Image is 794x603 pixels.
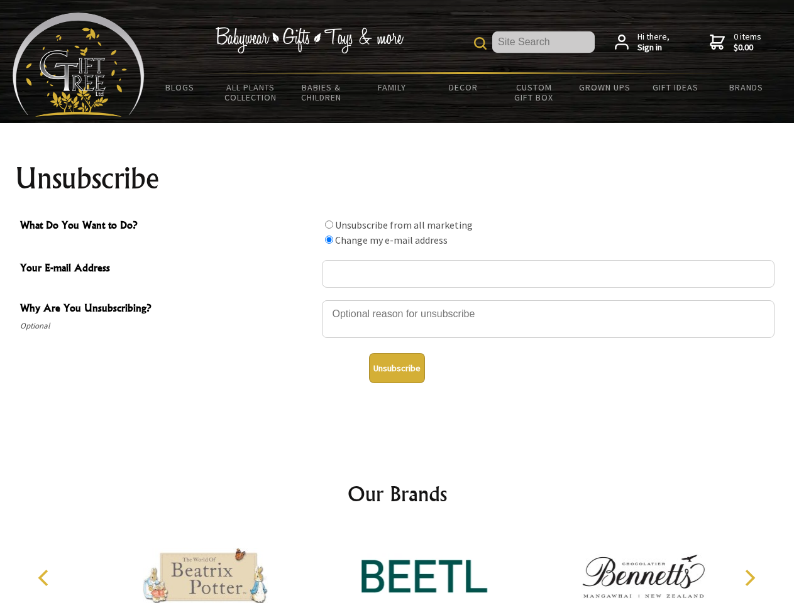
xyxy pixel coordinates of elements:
a: All Plants Collection [216,74,287,111]
a: Brands [711,74,782,100]
a: Gift Ideas [640,74,711,100]
a: Grown Ups [569,74,640,100]
span: Optional [20,318,316,334]
img: product search [474,37,487,50]
a: BLOGS [145,74,216,100]
label: Change my e-mail address [335,234,448,246]
a: Custom Gift Box [499,74,570,111]
button: Previous [31,564,59,592]
strong: Sign in [637,42,670,53]
span: What Do You Want to Do? [20,217,316,236]
a: Babies & Children [286,74,357,111]
span: 0 items [734,31,761,53]
h2: Our Brands [25,479,769,509]
textarea: Why Are You Unsubscribing? [322,300,775,338]
a: Decor [427,74,499,100]
span: Your E-mail Address [20,260,316,278]
span: Hi there, [637,31,670,53]
label: Unsubscribe from all marketing [335,219,473,231]
strong: $0.00 [734,42,761,53]
img: Babywear - Gifts - Toys & more [215,27,404,53]
input: Site Search [492,31,595,53]
button: Next [736,564,763,592]
input: Your E-mail Address [322,260,775,288]
input: What Do You Want to Do? [325,236,333,244]
img: Babyware - Gifts - Toys and more... [13,13,145,117]
a: Hi there,Sign in [615,31,670,53]
input: What Do You Want to Do? [325,220,333,229]
a: Family [357,74,428,100]
h1: Unsubscribe [15,163,780,193]
a: 0 items$0.00 [710,31,761,53]
button: Unsubscribe [369,353,425,383]
span: Why Are You Unsubscribing? [20,300,316,318]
